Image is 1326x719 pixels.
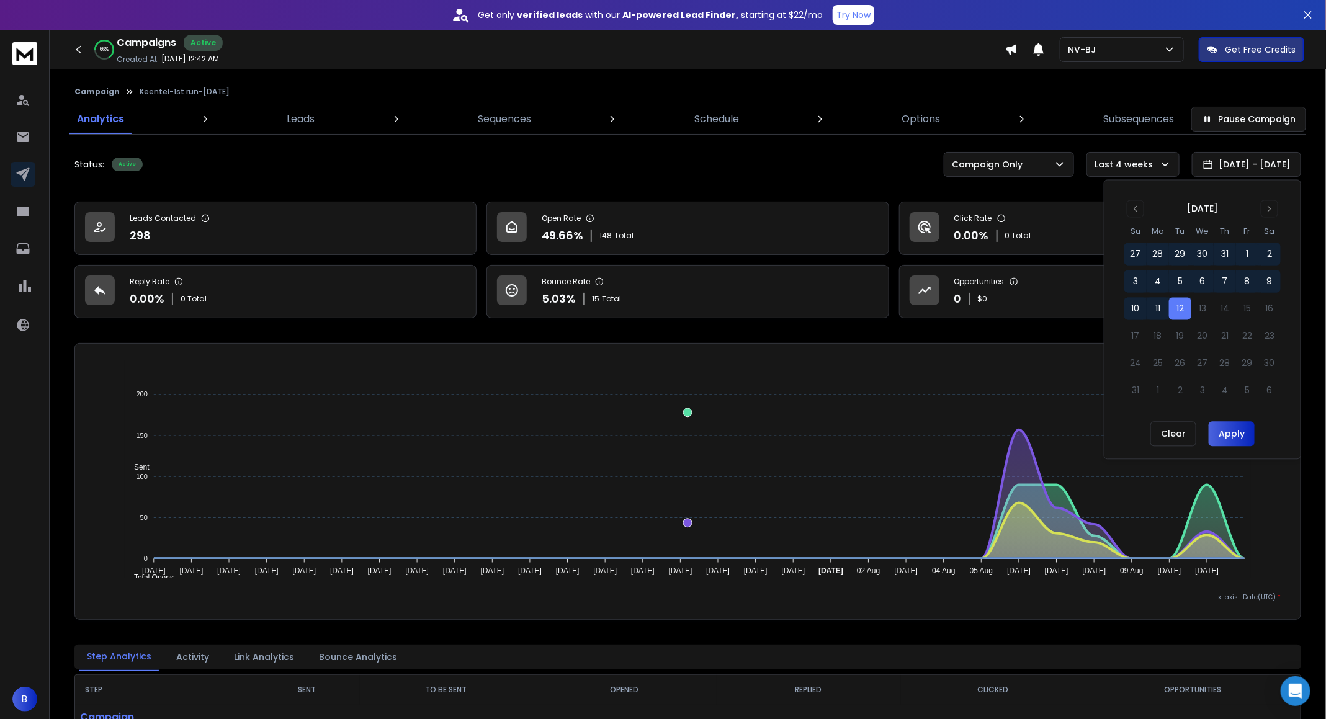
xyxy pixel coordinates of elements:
tspan: 50 [140,514,147,521]
tspan: [DATE] [744,567,768,576]
button: Get Free Credits [1199,37,1304,62]
th: CLICKED [901,675,1085,705]
a: Leads [280,104,323,134]
th: Thursday [1214,225,1236,238]
tspan: [DATE] [895,567,918,576]
button: Go to previous month [1127,200,1144,218]
p: Reply Rate [130,277,169,287]
button: 1 [1236,243,1258,266]
button: 5 [1169,270,1191,293]
strong: verified leads [517,9,583,21]
th: STEP [75,675,254,705]
img: logo [12,42,37,65]
tspan: [DATE] [443,567,467,576]
p: Subsequences [1103,112,1174,127]
a: Reply Rate0.00%0 Total [74,265,477,318]
button: Step Analytics [79,643,159,671]
button: 29 [1169,243,1191,266]
button: 10 [1124,298,1147,320]
a: Bounce Rate5.03%15Total [486,265,889,318]
tspan: [DATE] [481,567,504,576]
span: Sent [125,463,150,471]
th: TO BE SENT [360,675,532,705]
h1: Campaigns [117,35,176,50]
button: Try Now [833,5,874,25]
p: 5.03 % [542,290,576,308]
th: OPENED [532,675,717,705]
p: Analytics [77,112,124,127]
button: Pause Campaign [1191,107,1306,132]
p: NV-BJ [1068,43,1101,56]
button: 3 [1124,270,1147,293]
tspan: [DATE] [368,567,392,576]
button: 7 [1214,270,1236,293]
tspan: [DATE] [706,567,730,576]
p: 0.00 % [954,227,989,244]
p: 0 Total [181,294,207,304]
tspan: [DATE] [556,567,580,576]
button: Go to next month [1261,200,1278,218]
a: Sequences [470,104,539,134]
button: Clear [1150,422,1196,447]
button: 11 [1147,298,1169,320]
span: Total Opens [125,573,174,582]
button: Campaign [74,87,120,97]
tspan: [DATE] [142,567,166,576]
a: Leads Contacted298 [74,202,477,255]
p: [DATE] 12:42 AM [161,54,219,64]
p: 0.00 % [130,290,164,308]
button: 12 [1169,298,1191,320]
tspan: [DATE] [518,567,542,576]
a: Subsequences [1096,104,1181,134]
a: Opportunities0$0 [899,265,1301,318]
tspan: [DATE] [1158,567,1181,576]
th: SENT [254,675,361,705]
tspan: [DATE] [1045,567,1068,576]
span: Total [614,231,634,241]
tspan: [DATE] [818,567,843,576]
p: 49.66 % [542,227,583,244]
button: [DATE] - [DATE] [1192,152,1301,177]
button: 27 [1124,243,1147,266]
button: Activity [169,643,217,671]
p: 298 [130,227,151,244]
p: Campaign Only [952,158,1028,171]
tspan: [DATE] [1083,567,1106,576]
div: Active [184,35,223,51]
button: Bounce Analytics [311,643,405,671]
p: Bounce Rate [542,277,590,287]
div: Open Intercom Messenger [1281,676,1310,706]
tspan: 09 Aug [1121,567,1144,576]
a: Analytics [69,104,132,134]
button: 8 [1236,270,1258,293]
button: 4 [1147,270,1169,293]
tspan: [DATE] [330,567,354,576]
th: OPPORTUNITIES [1085,675,1301,705]
tspan: 100 [136,473,147,480]
p: 66 % [100,46,109,53]
button: 2 [1258,243,1281,266]
button: B [12,687,37,712]
p: Opportunities [954,277,1005,287]
p: Try Now [836,9,871,21]
p: x-axis : Date(UTC) [95,592,1281,602]
tspan: [DATE] [179,567,203,576]
span: 15 [592,294,599,304]
tspan: [DATE] [631,567,655,576]
a: Open Rate49.66%148Total [486,202,889,255]
button: 30 [1191,243,1214,266]
tspan: [DATE] [782,567,805,576]
tspan: [DATE] [1007,567,1031,576]
tspan: 05 Aug [970,567,993,576]
a: Click Rate0.00%0 Total [899,202,1301,255]
p: Sequences [478,112,531,127]
p: Leads [287,112,315,127]
strong: AI-powered Lead Finder, [622,9,738,21]
button: 28 [1147,243,1169,266]
a: Options [894,104,947,134]
tspan: 150 [136,432,147,439]
a: Schedule [687,104,746,134]
tspan: 04 Aug [932,567,955,576]
button: 31 [1214,243,1236,266]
